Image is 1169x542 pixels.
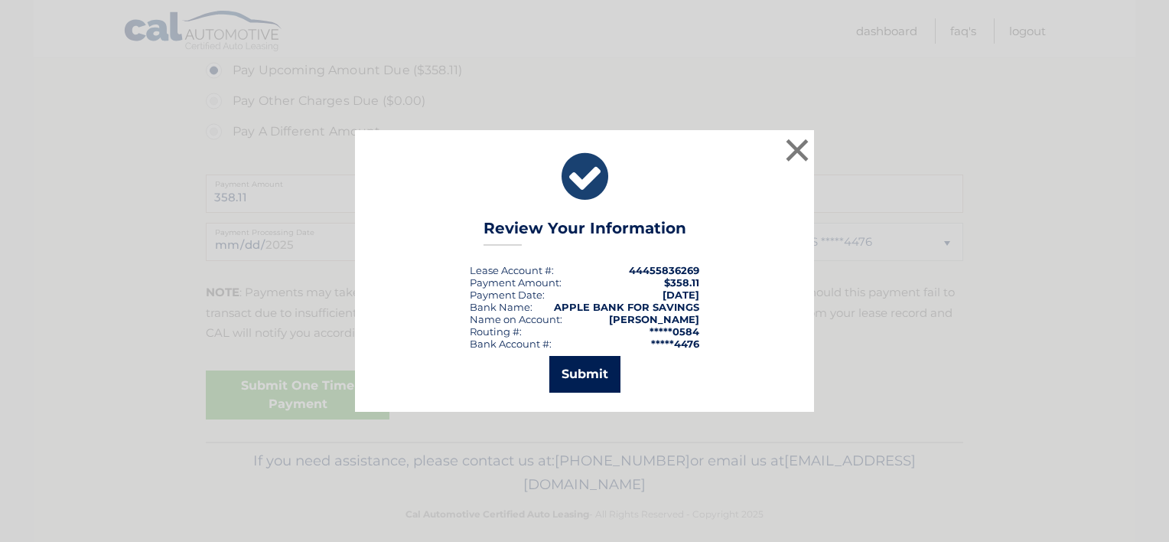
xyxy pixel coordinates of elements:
div: Bank Account #: [470,338,552,350]
div: : [470,289,545,301]
button: × [782,135,812,165]
div: Lease Account #: [470,264,554,276]
strong: 44455836269 [629,264,699,276]
div: Bank Name: [470,301,532,313]
h3: Review Your Information [484,219,686,246]
button: Submit [549,356,620,393]
div: Payment Amount: [470,276,562,289]
strong: [PERSON_NAME] [609,313,699,325]
span: $358.11 [664,276,699,289]
span: [DATE] [663,289,699,301]
div: Name on Account: [470,313,562,325]
strong: APPLE BANK FOR SAVINGS [554,301,699,313]
div: Routing #: [470,325,522,338]
span: Payment Date [470,289,542,301]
